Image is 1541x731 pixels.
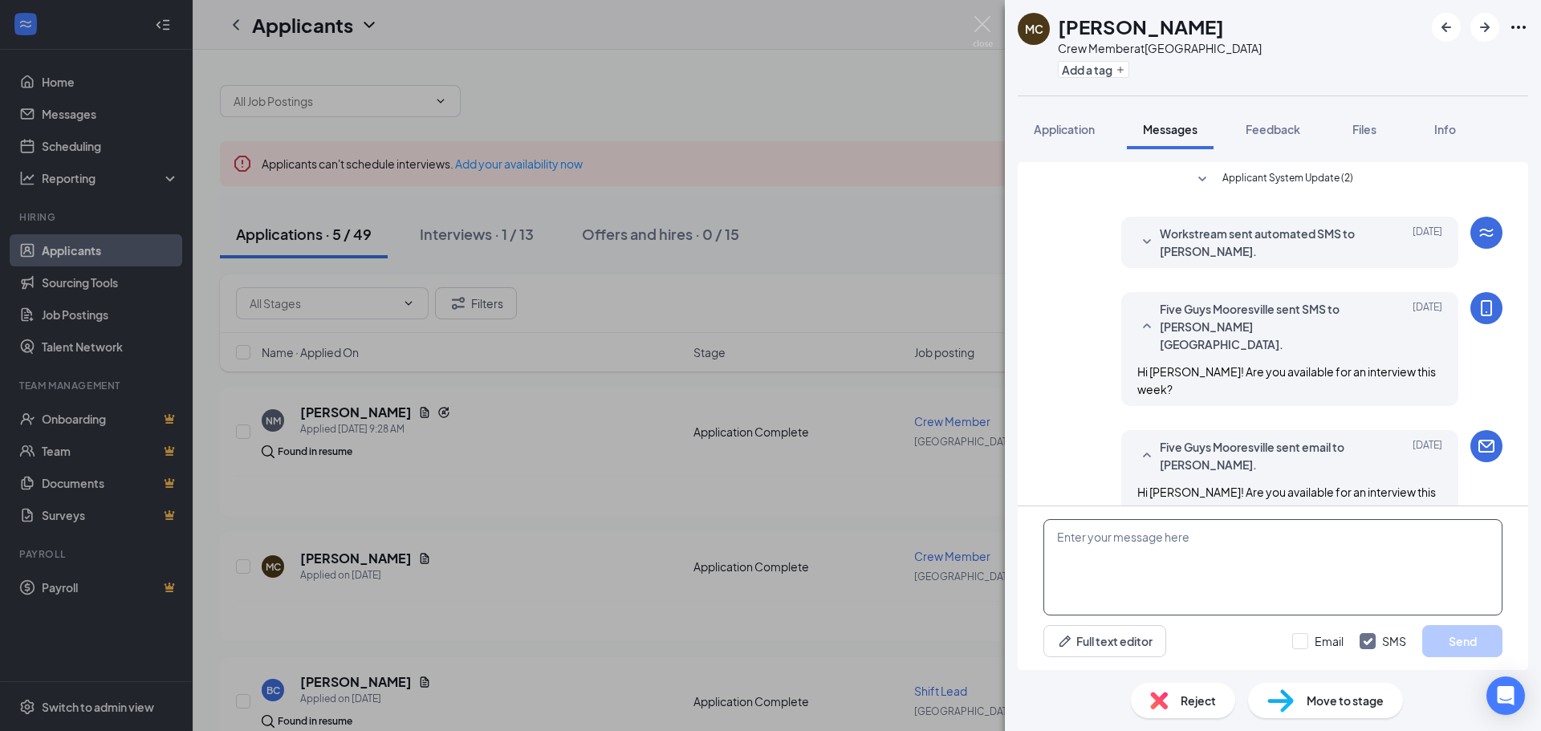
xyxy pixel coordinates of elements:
[1470,13,1499,42] button: ArrowRight
[1181,692,1216,709] span: Reject
[1160,438,1370,473] span: Five Guys Mooresville sent email to [PERSON_NAME].
[1058,40,1262,56] div: Crew Member at [GEOGRAPHIC_DATA]
[1422,625,1502,657] button: Send
[1116,65,1125,75] svg: Plus
[1160,225,1370,260] span: Workstream sent automated SMS to [PERSON_NAME].
[1043,625,1166,657] button: Full text editorPen
[1143,122,1197,136] span: Messages
[1137,233,1157,252] svg: SmallChevronDown
[1222,170,1353,189] span: Applicant System Update (2)
[1477,298,1496,318] svg: MobileSms
[1137,317,1157,336] svg: SmallChevronUp
[1160,300,1370,353] span: Five Guys Mooresville sent SMS to [PERSON_NAME][GEOGRAPHIC_DATA].
[1137,485,1436,517] span: Hi [PERSON_NAME]! Are you available for an interview this week?
[1413,438,1442,473] span: [DATE]
[1486,676,1525,715] div: Open Intercom Messenger
[1477,223,1496,242] svg: WorkstreamLogo
[1437,18,1456,37] svg: ArrowLeftNew
[1058,61,1129,78] button: PlusAdd a tag
[1137,364,1436,396] span: Hi [PERSON_NAME]! Are you available for an interview this week?
[1509,18,1528,37] svg: Ellipses
[1432,13,1461,42] button: ArrowLeftNew
[1193,170,1353,189] button: SmallChevronDownApplicant System Update (2)
[1352,122,1376,136] span: Files
[1475,18,1494,37] svg: ArrowRight
[1246,122,1300,136] span: Feedback
[1434,122,1456,136] span: Info
[1137,446,1157,465] svg: SmallChevronUp
[1034,122,1095,136] span: Application
[1058,13,1224,40] h1: [PERSON_NAME]
[1413,225,1442,260] span: [DATE]
[1057,633,1073,649] svg: Pen
[1307,692,1384,709] span: Move to stage
[1477,437,1496,456] svg: Email
[1193,170,1212,189] svg: SmallChevronDown
[1025,21,1043,37] div: MC
[1413,300,1442,353] span: [DATE]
